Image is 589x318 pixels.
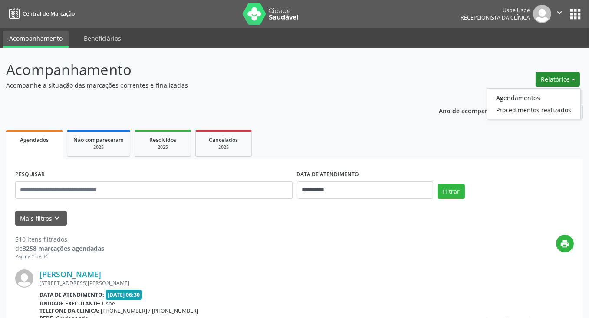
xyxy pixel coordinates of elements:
[73,136,124,144] span: Não compareceram
[439,105,516,116] p: Ano de acompanhamento
[6,7,75,21] a: Central de Marcação
[15,253,104,260] div: Página 1 de 34
[141,144,184,151] div: 2025
[39,300,101,307] b: Unidade executante:
[209,136,238,144] span: Cancelados
[487,92,580,104] a: Agendamentos
[461,14,530,21] span: Recepcionista da clínica
[23,244,104,252] strong: 3258 marcações agendadas
[6,59,410,81] p: Acompanhamento
[39,291,104,298] b: Data de atendimento:
[102,300,115,307] span: Uspe
[536,72,580,87] button: Relatórios
[568,7,583,22] button: apps
[15,244,104,253] div: de
[487,104,580,116] a: Procedimentos realizados
[3,31,69,48] a: Acompanhamento
[551,5,568,23] button: 
[15,235,104,244] div: 510 itens filtrados
[202,144,245,151] div: 2025
[39,307,99,315] b: Telefone da clínica:
[15,269,33,288] img: img
[533,5,551,23] img: img
[20,136,49,144] span: Agendados
[106,290,142,300] span: [DATE] 06:30
[15,168,45,181] label: PESQUISAR
[297,168,359,181] label: DATA DE ATENDIMENTO
[53,213,62,223] i: keyboard_arrow_down
[461,7,530,14] div: Uspe Uspe
[78,31,127,46] a: Beneficiários
[487,88,581,119] ul: Relatórios
[555,8,564,17] i: 
[6,81,410,90] p: Acompanhe a situação das marcações correntes e finalizadas
[39,279,444,287] div: [STREET_ADDRESS][PERSON_NAME]
[556,235,574,252] button: print
[560,239,570,249] i: print
[101,307,199,315] span: [PHONE_NUMBER] / [PHONE_NUMBER]
[438,184,465,199] button: Filtrar
[73,144,124,151] div: 2025
[149,136,176,144] span: Resolvidos
[15,211,67,226] button: Mais filtroskeyboard_arrow_down
[23,10,75,17] span: Central de Marcação
[39,269,101,279] a: [PERSON_NAME]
